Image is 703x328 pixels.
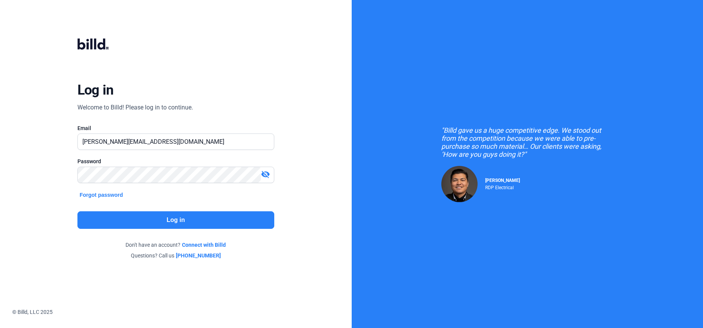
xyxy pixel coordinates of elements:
[77,191,125,199] button: Forgot password
[261,170,270,179] mat-icon: visibility_off
[441,166,478,202] img: Raul Pacheco
[77,211,274,229] button: Log in
[77,241,274,249] div: Don't have an account?
[77,124,274,132] div: Email
[77,82,114,98] div: Log in
[77,158,274,165] div: Password
[441,126,613,158] div: "Billd gave us a huge competitive edge. We stood out from the competition because we were able to...
[485,178,520,183] span: [PERSON_NAME]
[77,252,274,259] div: Questions? Call us
[182,241,226,249] a: Connect with Billd
[176,252,221,259] a: [PHONE_NUMBER]
[485,183,520,190] div: RDP Electrical
[77,103,193,112] div: Welcome to Billd! Please log in to continue.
